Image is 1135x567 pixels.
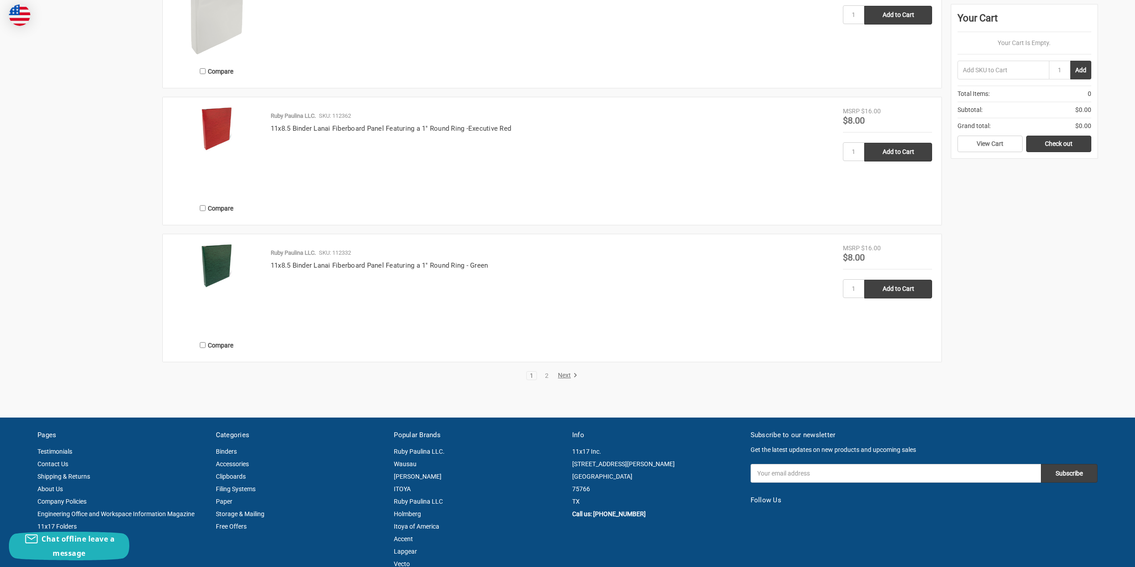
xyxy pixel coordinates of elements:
a: Storage & Mailing [216,510,264,517]
input: Add to Cart [864,143,932,161]
a: Accent [394,535,413,542]
a: Ruby Paulina LLC [394,498,443,505]
a: ITOYA [394,485,411,493]
a: Call us: [PHONE_NUMBER] [572,510,646,517]
label: Compare [172,64,261,79]
address: 11x17 Inc. [STREET_ADDRESS][PERSON_NAME] [GEOGRAPHIC_DATA] 75766 TX [572,445,741,508]
a: Holmberg [394,510,421,517]
span: $0.00 [1075,121,1091,131]
a: 11x8.5 Binder Lanai Fiberboard Panel Featuring a 1" Round Ring -Executive Red [271,124,511,132]
label: Compare [172,201,261,215]
a: [PERSON_NAME] [394,473,442,480]
span: Chat offline leave a message [41,534,115,558]
a: 11x8.5 Binder Lanai Fiberboard Panel Featuring a 1" Round Ring - Green [271,261,488,269]
p: SKU: 112362 [319,112,351,120]
a: Lapgear [394,548,417,555]
h5: Categories [216,430,385,440]
h5: Follow Us [751,495,1098,505]
p: Your Cart Is Empty. [958,38,1091,48]
div: Your Cart [958,11,1091,32]
img: duty and tax information for United States [9,4,30,26]
span: $16.00 [861,244,881,252]
a: Itoya of America [394,523,439,530]
a: Ruby Paulina LLC. [394,448,445,455]
input: Compare [200,205,206,211]
a: Filing Systems [216,485,256,493]
span: Total Items: [958,89,990,99]
input: Your email address [751,464,1041,483]
input: Add SKU to Cart [958,61,1049,79]
h5: Popular Brands [394,430,563,440]
a: Next [555,372,578,380]
p: Ruby Paulina LLC. [271,248,316,257]
a: Binders [216,448,237,455]
a: Shipping & Returns [37,473,90,480]
p: Ruby Paulina LLC. [271,112,316,120]
span: Subtotal: [958,105,982,115]
span: $8.00 [843,115,865,126]
a: Paper [216,498,232,505]
a: 1 [527,372,537,379]
a: Free Offers [216,523,247,530]
span: 0 [1088,89,1091,99]
a: Engineering Office and Workspace Information Magazine [37,510,194,517]
a: Testimonials [37,448,72,455]
label: Compare [172,338,261,352]
span: Grand total: [958,121,991,131]
input: Add to Cart [864,6,932,25]
img: 11x8.5 Binder Lanai Fiberboard Panel Featuring a 1" Round Ring - Green [172,244,261,288]
h5: Info [572,430,741,440]
span: $16.00 [861,108,881,115]
a: About Us [37,485,63,493]
h5: Pages [37,430,206,440]
h5: Subscribe to our newsletter [751,430,1098,440]
div: MSRP [843,244,860,253]
a: Accessories [216,460,249,468]
input: Compare [200,68,206,74]
input: Subscribe [1041,464,1098,483]
input: Add to Cart [864,280,932,298]
span: $0.00 [1075,105,1091,115]
a: 11x17 Folders [37,523,77,530]
a: View Cart [958,136,1023,153]
a: Clipboards [216,473,246,480]
a: Check out [1026,136,1091,153]
a: 2 [542,372,552,379]
span: $8.00 [843,252,865,263]
p: Get the latest updates on new products and upcoming sales [751,445,1098,455]
a: 11x8.5 Binder Lanai Fiberboard Panel Featuring a 1" Round Ring -Executive Red [172,107,261,196]
div: MSRP [843,107,860,116]
input: Compare [200,342,206,348]
a: 11x8.5 Binder Lanai Fiberboard Panel Featuring a 1" Round Ring - Green [172,244,261,333]
a: Contact Us [37,460,68,468]
p: SKU: 112332 [319,248,351,257]
img: 11x8.5 Binder Lanai Fiberboard Panel Featuring a 1" Round Ring -Executive Red [172,107,261,151]
a: Company Policies [37,498,87,505]
a: Wausau [394,460,417,468]
button: Add [1070,61,1091,79]
button: Chat offline leave a message [9,532,129,560]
